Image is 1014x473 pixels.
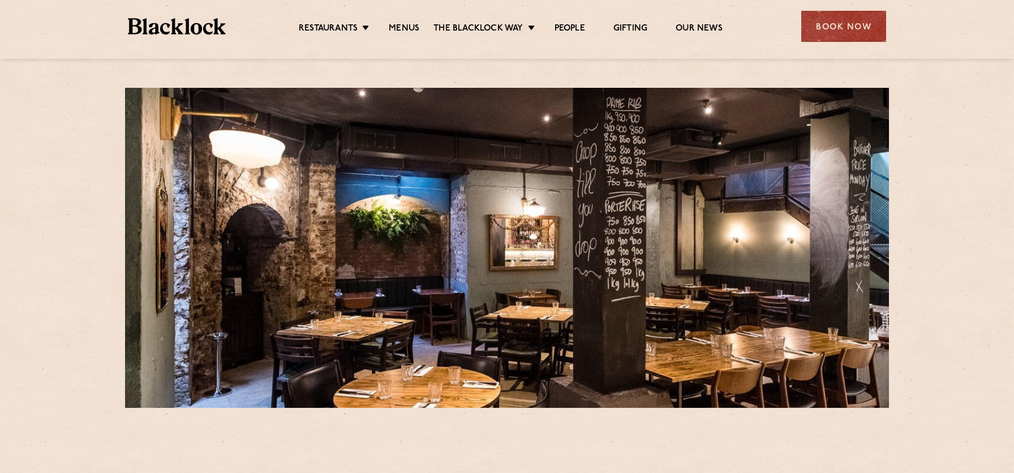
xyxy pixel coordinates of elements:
[389,23,419,36] a: Menus
[801,11,886,42] div: Book Now
[433,23,523,36] a: The Blacklock Way
[613,23,647,36] a: Gifting
[299,23,358,36] a: Restaurants
[128,18,226,35] img: BL_Textured_Logo-footer-cropped.svg
[555,23,585,36] a: People
[676,23,723,36] a: Our News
